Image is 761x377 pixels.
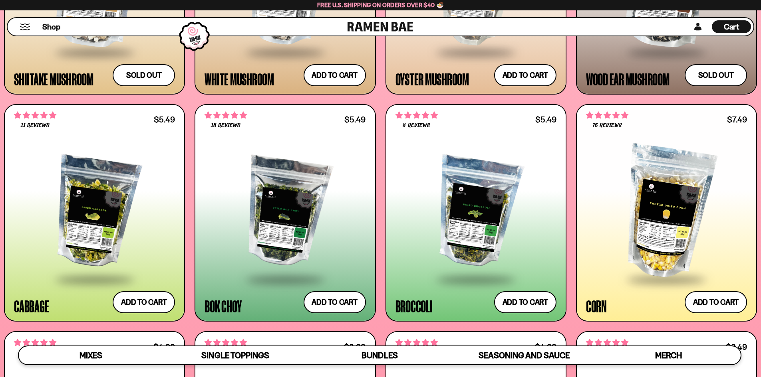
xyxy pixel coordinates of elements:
div: $4.99 [153,343,175,351]
div: $7.49 [727,116,747,123]
a: Single Toppings [163,346,307,364]
div: $3.99 [344,343,366,351]
a: Bundles [308,346,452,364]
a: Seasoning and Sauce [452,346,596,364]
a: 4.91 stars 75 reviews $7.49 Corn Add to cart [576,104,757,322]
div: $5.49 [344,116,366,123]
a: Merch [596,346,741,364]
a: 4.75 stars 8 reviews $5.49 Broccoli Add to cart [385,104,566,322]
div: Shiitake Mushroom [14,72,93,86]
div: $5.49 [154,116,175,123]
div: $5.49 [535,116,556,123]
button: Sold out [113,64,175,86]
span: 75 reviews [592,122,622,129]
div: Wood Ear Mushroom [586,72,670,86]
a: Shop [42,20,60,33]
span: Mixes [79,350,102,360]
span: Seasoning and Sauce [479,350,569,360]
a: 4.82 stars 11 reviews $5.49 Cabbage Add to cart [4,104,185,322]
span: 4.82 stars [14,110,56,120]
span: 4.91 stars [586,110,628,120]
button: Add to cart [685,291,747,313]
span: Shop [42,22,60,32]
span: 5.00 stars [395,338,438,348]
div: White Mushroom [205,72,274,86]
span: 8 reviews [403,122,430,129]
div: Broccoli [395,299,433,313]
span: 4.75 stars [14,338,56,348]
a: 4.83 stars 18 reviews $5.49 Bok Choy Add to cart [195,104,376,322]
span: Cart [724,22,739,32]
a: Mixes [19,346,163,364]
div: Corn [586,299,607,313]
span: 18 reviews [211,122,240,129]
div: $3.49 [726,343,747,351]
div: $4.99 [535,343,556,351]
button: Add to cart [494,291,556,313]
button: Add to cart [304,291,366,313]
span: 4.88 stars [586,338,628,348]
button: Add to cart [304,64,366,86]
div: Cabbage [14,299,49,313]
span: Free U.S. Shipping on Orders over $40 🍜 [317,1,444,9]
span: 4.82 stars [205,338,247,348]
div: Cart [712,18,751,36]
div: Oyster Mushroom [395,72,469,86]
span: 11 reviews [21,122,50,129]
span: Merch [655,350,682,360]
button: Add to cart [113,291,175,313]
span: 4.75 stars [395,110,438,120]
button: Add to cart [494,64,556,86]
button: Mobile Menu Trigger [20,24,30,30]
span: Single Toppings [201,350,269,360]
div: Bok Choy [205,299,241,313]
span: 4.83 stars [205,110,247,120]
span: Bundles [362,350,397,360]
button: Sold out [685,64,747,86]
